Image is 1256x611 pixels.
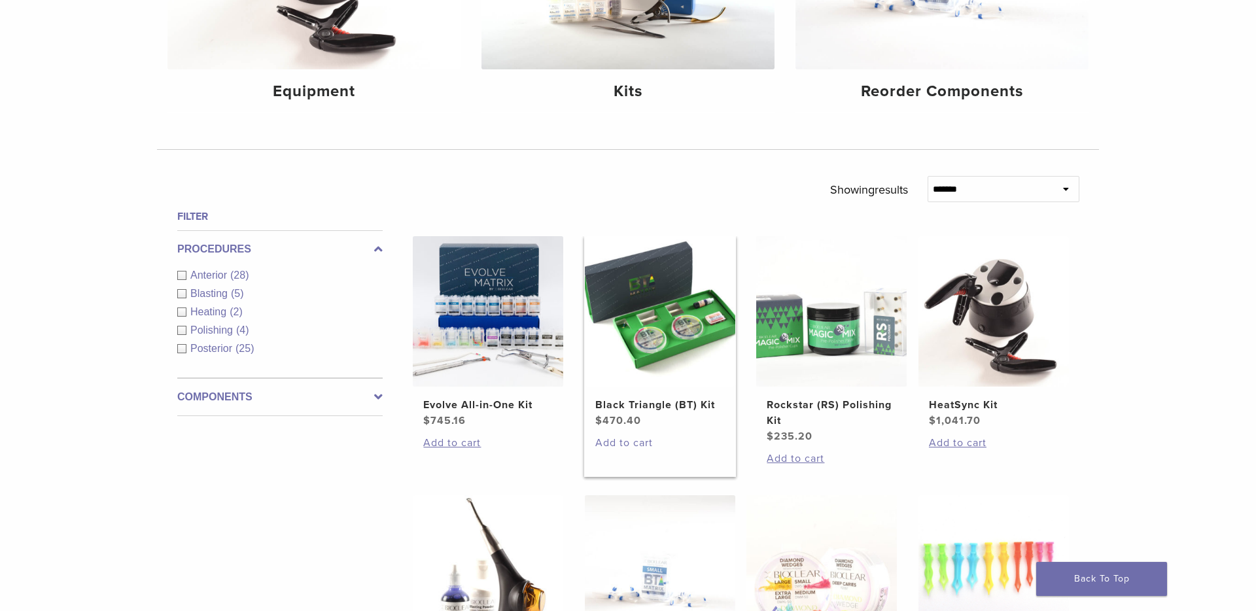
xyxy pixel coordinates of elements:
[230,306,243,317] span: (2)
[595,397,725,413] h2: Black Triangle (BT) Kit
[492,80,764,103] h4: Kits
[190,306,230,317] span: Heating
[413,236,563,387] img: Evolve All-in-One Kit
[585,236,735,387] img: Black Triangle (BT) Kit
[595,414,641,427] bdi: 470.40
[767,430,812,443] bdi: 235.20
[235,343,254,354] span: (25)
[423,414,430,427] span: $
[929,397,1058,413] h2: HeatSync Kit
[830,176,908,203] p: Showing results
[929,435,1058,451] a: Add to cart: “HeatSync Kit”
[584,236,737,428] a: Black Triangle (BT) KitBlack Triangle (BT) Kit $470.40
[767,430,774,443] span: $
[918,236,1070,428] a: HeatSync KitHeatSync Kit $1,041.70
[423,414,466,427] bdi: 745.16
[756,236,907,387] img: Rockstar (RS) Polishing Kit
[929,414,981,427] bdi: 1,041.70
[236,324,249,336] span: (4)
[767,397,896,428] h2: Rockstar (RS) Polishing Kit
[177,209,383,224] h4: Filter
[918,236,1069,387] img: HeatSync Kit
[178,80,450,103] h4: Equipment
[595,435,725,451] a: Add to cart: “Black Triangle (BT) Kit”
[190,324,236,336] span: Polishing
[595,414,602,427] span: $
[190,270,230,281] span: Anterior
[1036,562,1167,596] a: Back To Top
[231,288,244,299] span: (5)
[423,435,553,451] a: Add to cart: “Evolve All-in-One Kit”
[806,80,1078,103] h4: Reorder Components
[767,451,896,466] a: Add to cart: “Rockstar (RS) Polishing Kit”
[756,236,908,444] a: Rockstar (RS) Polishing KitRockstar (RS) Polishing Kit $235.20
[177,389,383,405] label: Components
[177,241,383,257] label: Procedures
[412,236,565,428] a: Evolve All-in-One KitEvolve All-in-One Kit $745.16
[190,343,235,354] span: Posterior
[423,397,553,413] h2: Evolve All-in-One Kit
[929,414,936,427] span: $
[190,288,231,299] span: Blasting
[230,270,249,281] span: (28)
